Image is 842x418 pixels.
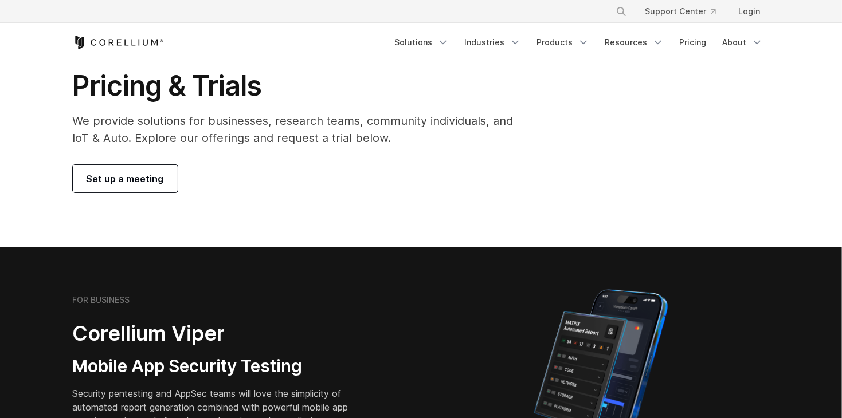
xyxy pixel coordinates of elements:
div: Navigation Menu [602,1,770,22]
a: About [716,32,770,53]
span: Set up a meeting [87,172,164,186]
h2: Corellium Viper [73,321,366,346]
div: Navigation Menu [388,32,770,53]
a: Products [530,32,596,53]
h6: FOR BUSINESS [73,295,130,305]
h3: Mobile App Security Testing [73,356,366,377]
a: Solutions [388,32,456,53]
a: Login [730,1,770,22]
a: Industries [458,32,528,53]
a: Support Center [636,1,725,22]
a: Pricing [673,32,714,53]
h1: Pricing & Trials [73,69,530,103]
a: Set up a meeting [73,165,178,192]
button: Search [611,1,632,22]
a: Resources [598,32,671,53]
p: We provide solutions for businesses, research teams, community individuals, and IoT & Auto. Explo... [73,112,530,147]
a: Corellium Home [73,36,164,49]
